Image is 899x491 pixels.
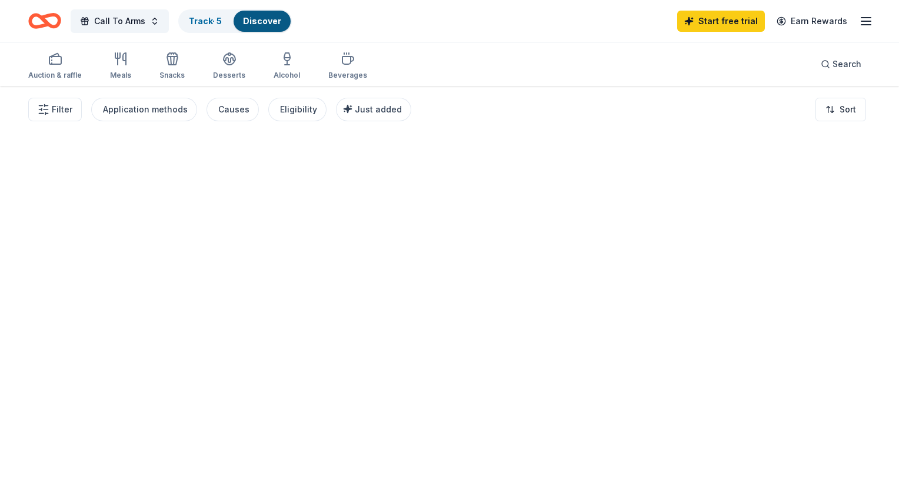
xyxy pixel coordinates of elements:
button: Auction & raffle [28,47,82,86]
button: Meals [110,47,131,86]
a: Discover [243,16,281,26]
button: Beverages [328,47,367,86]
div: Desserts [213,71,245,80]
span: Search [833,57,861,71]
button: Snacks [159,47,185,86]
span: Filter [52,102,72,117]
a: Start free trial [677,11,765,32]
div: Alcohol [274,71,300,80]
a: Earn Rewards [770,11,854,32]
div: Snacks [159,71,185,80]
button: Search [811,52,871,76]
div: Auction & raffle [28,71,82,80]
span: Just added [355,104,402,114]
a: Home [28,7,61,35]
a: Track· 5 [189,16,222,26]
button: Desserts [213,47,245,86]
div: Causes [218,102,249,117]
button: Alcohol [274,47,300,86]
span: Call To Arms [94,14,145,28]
button: Call To Arms [71,9,169,33]
div: Beverages [328,71,367,80]
div: Meals [110,71,131,80]
button: Just added [336,98,411,121]
button: Eligibility [268,98,327,121]
span: Sort [840,102,856,117]
button: Filter [28,98,82,121]
button: Causes [207,98,259,121]
div: Application methods [103,102,188,117]
button: Application methods [91,98,197,121]
button: Track· 5Discover [178,9,292,33]
div: Eligibility [280,102,317,117]
button: Sort [815,98,866,121]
